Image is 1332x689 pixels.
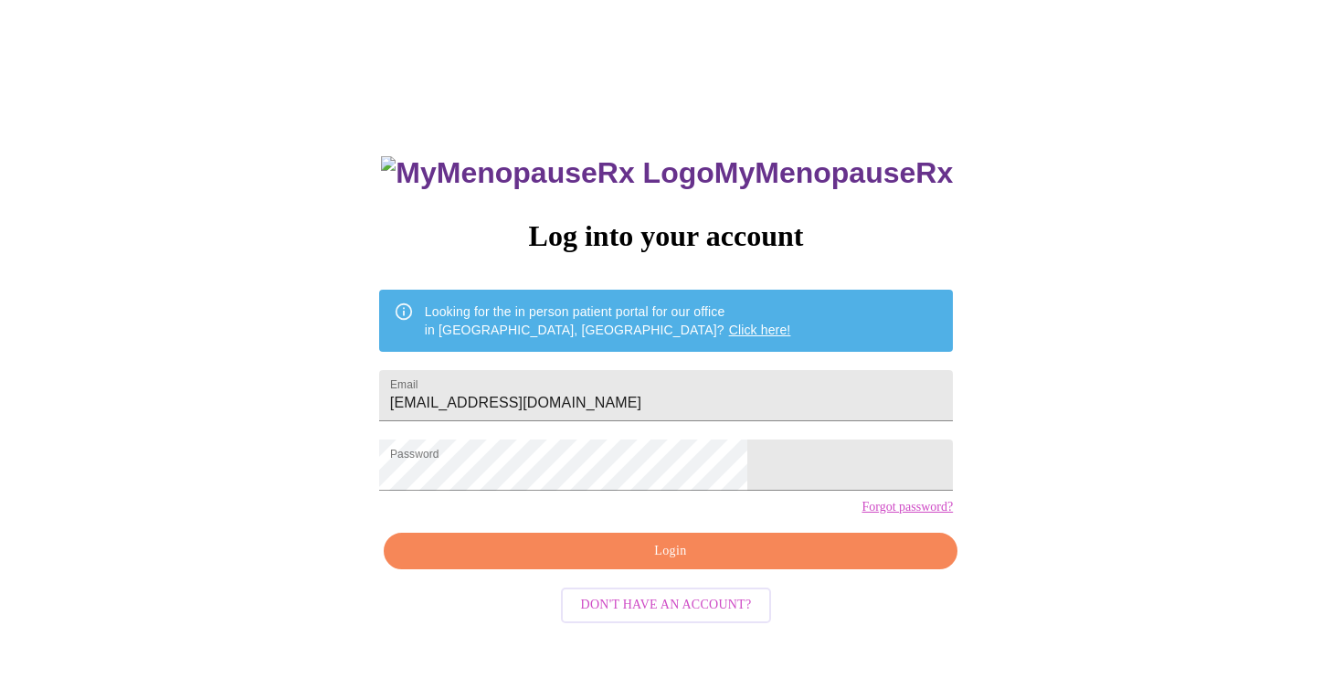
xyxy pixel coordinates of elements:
button: Login [384,533,957,570]
span: Login [405,540,936,563]
span: Don't have an account? [581,594,752,617]
a: Forgot password? [862,500,953,514]
a: Don't have an account? [556,596,777,611]
button: Don't have an account? [561,588,772,623]
a: Click here! [729,323,791,337]
h3: MyMenopauseRx [381,156,953,190]
h3: Log into your account [379,219,953,253]
img: MyMenopauseRx Logo [381,156,714,190]
div: Looking for the in person patient portal for our office in [GEOGRAPHIC_DATA], [GEOGRAPHIC_DATA]? [425,295,791,346]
